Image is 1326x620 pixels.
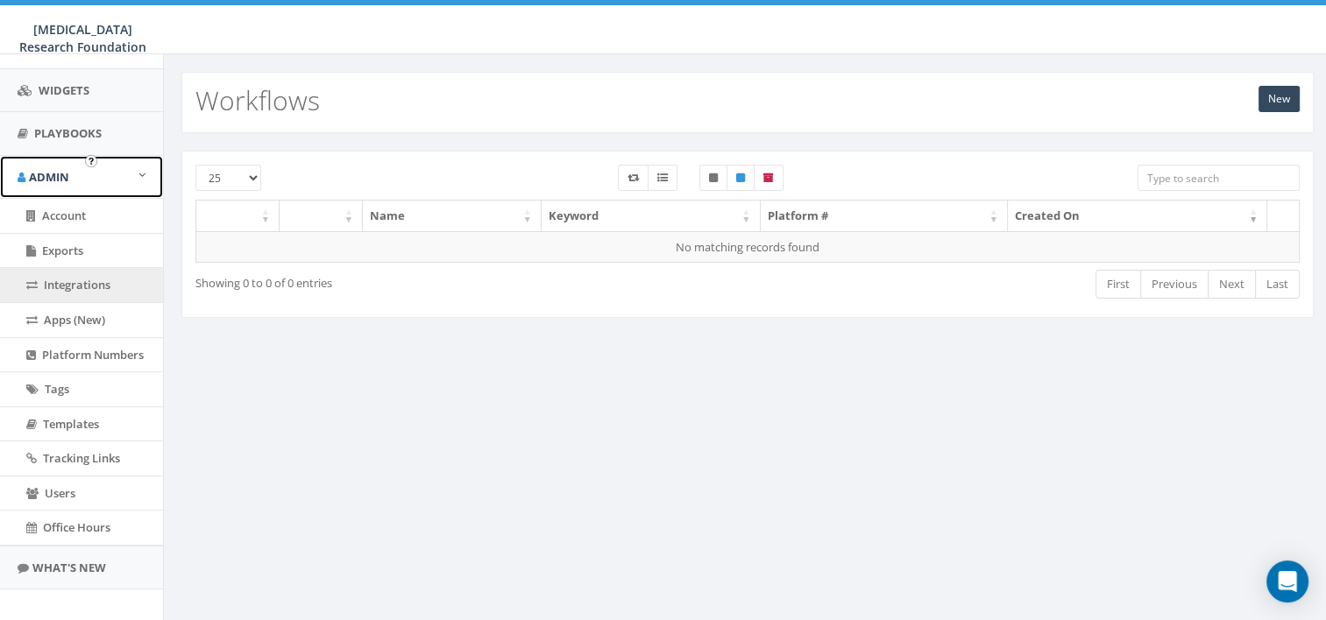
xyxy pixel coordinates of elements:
[45,381,69,397] span: Tags
[29,169,69,185] span: Admin
[43,519,110,535] span: Office Hours
[1096,270,1141,299] a: First
[196,201,280,231] th: : activate to sort column ascending
[42,208,86,223] span: Account
[85,155,97,167] button: Open In-App Guide
[1266,560,1308,602] div: Open Intercom Messenger
[45,485,75,501] span: Users
[42,243,83,258] span: Exports
[1138,165,1300,191] input: Type to search
[1008,201,1267,231] th: Created On: activate to sort column ascending
[32,560,106,575] span: What's New
[754,165,784,191] label: Archived
[34,125,102,141] span: Playbooks
[195,268,641,292] div: Showing 0 to 0 of 0 entries
[280,201,363,231] th: : activate to sort column ascending
[196,231,1300,263] td: No matching records found
[699,165,727,191] label: Unpublished
[44,277,110,292] span: Integrations
[761,201,1008,231] th: Platform #: activate to sort column ascending
[542,201,761,231] th: Keyword: activate to sort column ascending
[19,21,146,55] span: [MEDICAL_DATA] Research Foundation
[618,165,649,191] label: Workflow
[363,201,542,231] th: Name: activate to sort column ascending
[44,312,105,328] span: Apps (New)
[43,416,99,432] span: Templates
[1259,86,1300,112] a: New
[39,82,89,98] span: Widgets
[42,347,144,363] span: Platform Numbers
[1255,270,1300,299] a: Last
[727,165,755,191] label: Published
[195,86,320,115] h2: Workflows
[648,165,677,191] label: Menu
[1208,270,1256,299] a: Next
[1140,270,1209,299] a: Previous
[43,450,120,466] span: Tracking Links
